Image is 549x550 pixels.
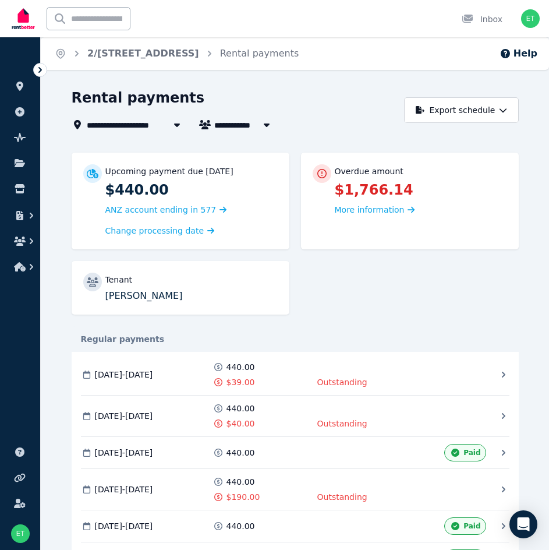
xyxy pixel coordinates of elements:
[105,181,278,199] p: $440.00
[95,484,153,495] span: [DATE] - [DATE]
[463,448,480,457] span: Paid
[226,476,255,488] span: 440.00
[317,376,367,388] span: Outstanding
[500,47,537,61] button: Help
[317,418,367,429] span: Outstanding
[335,205,405,214] span: More information
[509,510,537,538] div: Open Intercom Messenger
[105,225,204,237] span: Change processing date
[105,274,133,285] p: Tenant
[226,447,255,459] span: 440.00
[95,447,153,459] span: [DATE] - [DATE]
[72,333,519,345] div: Regular payments
[226,403,255,414] span: 440.00
[95,369,153,380] span: [DATE] - [DATE]
[226,491,260,503] span: $190.00
[95,520,153,532] span: [DATE] - [DATE]
[105,289,278,303] p: [PERSON_NAME]
[220,48,299,59] a: Rental payments
[521,9,540,28] img: Esther Tempany
[335,181,507,199] p: $1,766.14
[226,418,255,429] span: $40.00
[226,361,255,373] span: 440.00
[95,410,153,422] span: [DATE] - [DATE]
[11,524,30,543] img: Esther Tempany
[105,205,217,214] span: ANZ account ending in 577
[87,48,199,59] a: 2/[STREET_ADDRESS]
[9,4,37,33] img: RentBetter
[72,89,205,107] h1: Rental payments
[317,491,367,503] span: Outstanding
[226,376,255,388] span: $39.00
[462,13,502,25] div: Inbox
[335,165,403,177] p: Overdue amount
[226,520,255,532] span: 440.00
[105,165,233,177] p: Upcoming payment due [DATE]
[105,225,215,237] a: Change processing date
[404,97,519,123] button: Export schedule
[41,37,313,70] nav: Breadcrumb
[463,521,480,531] span: Paid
